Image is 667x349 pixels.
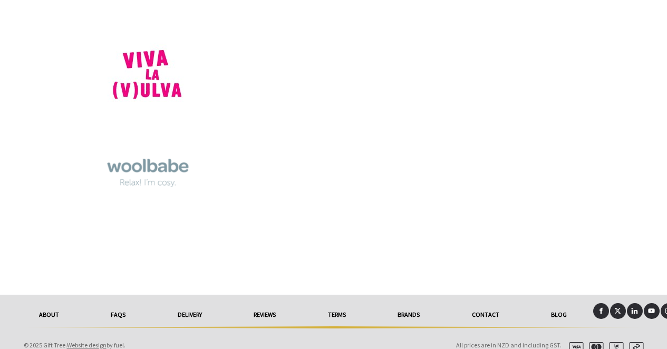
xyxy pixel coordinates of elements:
a: Website design [67,341,107,349]
a: Contact [446,303,526,326]
a: Blog [525,303,593,326]
img: Viva La Vulva [94,34,200,113]
img: Woolbabe [94,131,200,210]
a: FAQs [85,303,152,326]
span: © 2025 Gift Tree. by fuel. [24,341,125,349]
a: Terms [302,303,372,326]
a: delivery [152,303,228,326]
a: Facebook [593,303,609,319]
a: About [13,303,85,326]
a: Youtube [644,303,660,319]
a: LinkedIn [627,303,643,319]
span: All prices are in NZD and including GST. [456,341,562,349]
a: X (Twitter) [610,303,626,319]
a: reviews [228,303,302,326]
a: Brands [372,303,446,326]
